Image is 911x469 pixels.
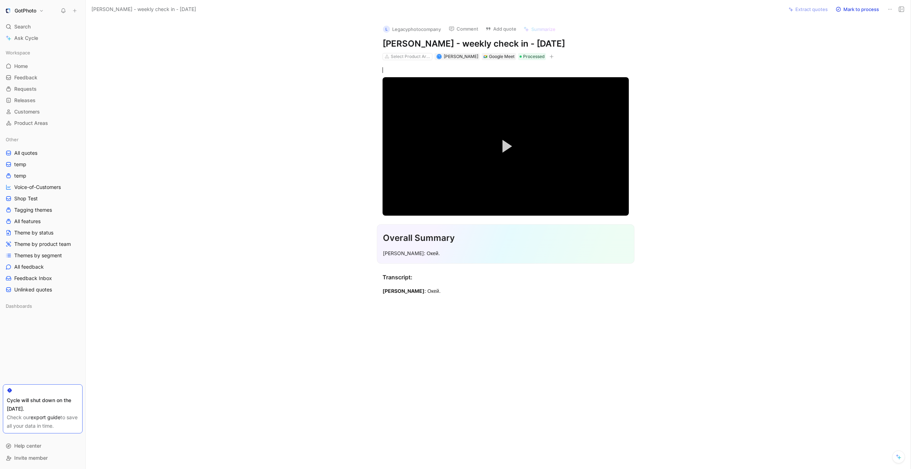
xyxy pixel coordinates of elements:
button: Extract quotes [785,4,831,14]
a: Themes by segment [3,250,83,261]
a: Voice-of-Customers [3,182,83,193]
span: Themes by segment [14,252,62,259]
a: Product Areas [3,118,83,128]
a: Requests [3,84,83,94]
a: Home [3,61,83,72]
span: [PERSON_NAME] - weekly check in - [DATE] [91,5,196,14]
div: OtherAll quotestemptempVoice-of-CustomersShop TestTagging themesAll featuresTheme by statusTheme ... [3,134,83,295]
a: Feedback [3,72,83,83]
mark: [PERSON_NAME] [383,288,425,294]
button: Summarize [520,24,559,34]
span: Workspace [6,49,30,56]
div: : Окей. [383,287,629,295]
a: Releases [3,95,83,106]
div: [PERSON_NAME]: Окей. [383,249,628,257]
span: Other [6,136,19,143]
span: Tagging themes [14,206,52,214]
a: Ask Cycle [3,33,83,43]
a: All feedback [3,262,83,272]
div: Cycle will shut down on the [DATE]. [7,396,79,413]
span: [PERSON_NAME] [444,54,478,59]
div: Transcript: [383,273,629,281]
a: Theme by status [3,227,83,238]
span: Unlinked quotes [14,286,52,293]
div: Overall Summary [383,232,628,244]
span: Help center [14,443,41,449]
h1: GotPhoto [15,7,36,14]
a: export guide [31,414,60,420]
span: Releases [14,97,36,104]
span: Customers [14,108,40,115]
a: Theme by product team [3,239,83,249]
button: Mark to process [832,4,882,14]
span: temp [14,161,26,168]
a: Feedback Inbox [3,273,83,284]
div: t [437,54,441,58]
button: LLegacyphotocompany [380,24,444,35]
button: GotPhotoGotPhoto [3,6,46,16]
div: Select Product Areas [391,53,431,60]
span: All features [14,218,41,225]
span: Shop Test [14,195,38,202]
span: Invite member [14,455,48,461]
button: Play Video [490,130,522,162]
a: Tagging themes [3,205,83,215]
a: All features [3,216,83,227]
span: Home [14,63,28,70]
a: All quotes [3,148,83,158]
div: Workspace [3,47,83,58]
div: Other [3,134,83,145]
span: Feedback [14,74,37,81]
div: Processed [518,53,546,60]
div: Help center [3,441,83,451]
span: Voice-of-Customers [14,184,61,191]
div: Google Meet [489,53,515,60]
span: Processed [523,53,544,60]
span: Requests [14,85,37,93]
div: L [383,26,390,33]
span: All quotes [14,149,37,157]
span: Summarize [531,26,555,32]
span: Dashboards [6,302,32,310]
span: Theme by product team [14,241,71,248]
div: Check our to save all your data in time. [7,413,79,430]
a: Unlinked quotes [3,284,83,295]
span: Feedback Inbox [14,275,52,282]
span: Ask Cycle [14,34,38,42]
span: Product Areas [14,120,48,127]
a: Shop Test [3,193,83,204]
button: Comment [446,24,481,34]
div: Invite member [3,453,83,463]
div: Dashboards [3,301,83,313]
span: temp [14,172,26,179]
span: Search [14,22,31,31]
div: Search [3,21,83,32]
div: Dashboards [3,301,83,311]
img: GotPhoto [5,7,12,14]
a: temp [3,159,83,170]
span: Theme by status [14,229,53,236]
div: Video Player [383,77,629,216]
a: Customers [3,106,83,117]
button: Add quote [482,24,520,34]
h1: [PERSON_NAME] - weekly check in - [DATE] [383,38,629,49]
span: All feedback [14,263,44,270]
a: temp [3,170,83,181]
